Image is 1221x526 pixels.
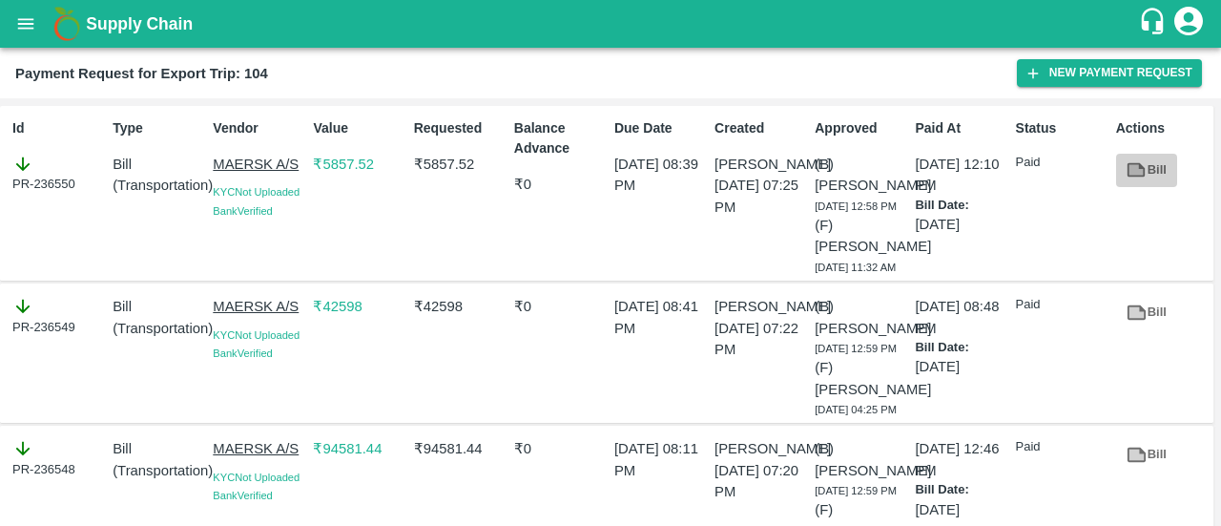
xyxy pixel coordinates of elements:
[113,175,205,196] p: ( Transportation )
[113,318,205,339] p: ( Transportation )
[714,154,807,175] p: [PERSON_NAME]
[614,296,707,339] p: [DATE] 08:41 PM
[213,205,272,217] span: Bank Verified
[313,296,405,317] p: ₹ 42598
[414,438,507,459] p: ₹ 94581.44
[313,118,405,138] p: Value
[614,154,707,197] p: [DATE] 08:39 PM
[86,14,193,33] b: Supply Chain
[915,438,1007,481] p: [DATE] 12:46 PM
[213,438,305,459] p: MAERSK A/S
[514,296,607,317] p: ₹ 0
[213,296,305,317] p: MAERSK A/S
[915,118,1007,138] p: Paid At
[915,154,1007,197] p: [DATE] 12:10 PM
[915,339,1007,357] p: Bill Date:
[915,356,1007,377] p: [DATE]
[815,438,907,481] p: (B) [PERSON_NAME]
[213,490,272,501] span: Bank Verified
[514,438,607,459] p: ₹ 0
[714,318,807,361] p: [DATE] 07:22 PM
[815,215,907,258] p: (F) [PERSON_NAME]
[1116,296,1177,329] a: Bill
[815,262,896,273] span: [DATE] 11:32 AM
[815,343,897,354] span: [DATE] 12:59 PM
[113,296,205,317] p: Bill
[1171,4,1206,44] div: account of current user
[614,118,707,138] p: Due Date
[514,174,607,195] p: ₹ 0
[414,296,507,317] p: ₹ 42598
[1116,118,1209,138] p: Actions
[86,11,1138,37] a: Supply Chain
[915,499,1007,520] p: [DATE]
[815,485,897,496] span: [DATE] 12:59 PM
[714,296,807,317] p: [PERSON_NAME]
[12,154,105,194] div: PR-236550
[1016,154,1108,172] p: Paid
[414,154,507,175] p: ₹ 5857.52
[113,438,205,459] p: Bill
[1138,7,1171,41] div: customer-support
[815,357,907,400] p: (F) [PERSON_NAME]
[4,2,48,46] button: open drawer
[113,460,205,481] p: ( Transportation )
[1016,296,1108,314] p: Paid
[313,438,405,459] p: ₹ 94581.44
[213,472,300,483] span: KYC Not Uploaded
[815,296,907,339] p: (B) [PERSON_NAME]
[15,66,268,81] b: Payment Request for Export Trip: 104
[12,438,105,478] div: PR-236548
[213,329,300,341] span: KYC Not Uploaded
[1017,59,1202,87] button: New Payment Request
[815,404,897,415] span: [DATE] 04:25 PM
[714,460,807,503] p: [DATE] 07:20 PM
[12,296,105,336] div: PR-236549
[815,154,907,197] p: (B) [PERSON_NAME]
[1016,438,1108,456] p: Paid
[213,154,305,175] p: MAERSK A/S
[815,200,897,212] span: [DATE] 12:58 PM
[614,438,707,481] p: [DATE] 08:11 PM
[714,438,807,459] p: [PERSON_NAME]
[714,118,807,138] p: Created
[12,118,105,138] p: Id
[414,118,507,138] p: Requested
[514,118,607,158] p: Balance Advance
[113,118,205,138] p: Type
[1116,438,1177,472] a: Bill
[213,347,272,359] span: Bank Verified
[1016,118,1108,138] p: Status
[113,154,205,175] p: Bill
[915,296,1007,339] p: [DATE] 08:48 PM
[714,175,807,218] p: [DATE] 07:25 PM
[213,186,300,198] span: KYC Not Uploaded
[915,481,1007,499] p: Bill Date:
[915,214,1007,235] p: [DATE]
[213,118,305,138] p: Vendor
[815,118,907,138] p: Approved
[313,154,405,175] p: ₹ 5857.52
[48,5,86,43] img: logo
[1116,154,1177,187] a: Bill
[915,197,1007,215] p: Bill Date:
